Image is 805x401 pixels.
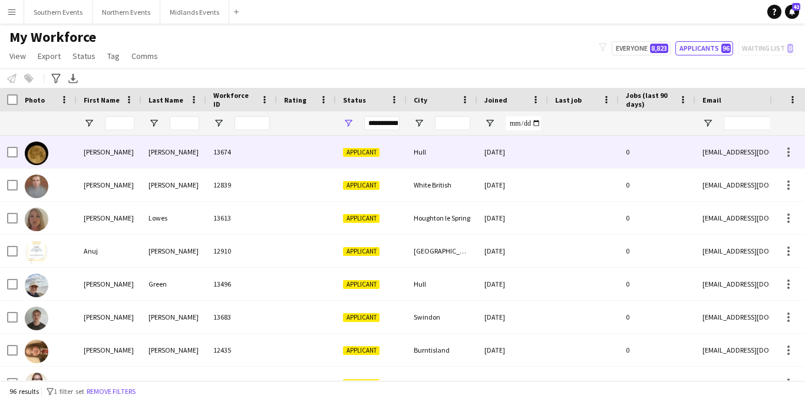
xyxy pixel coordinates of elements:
[506,116,541,130] input: Joined Filter Input
[407,202,477,234] div: Houghton le Spring
[343,379,380,388] span: Applicant
[675,41,733,55] button: Applicants96
[149,96,183,104] span: Last Name
[343,247,380,256] span: Applicant
[25,241,48,264] img: Anuj thakkar
[235,116,270,130] input: Workforce ID Filter Input
[343,214,380,223] span: Applicant
[407,268,477,300] div: Hull
[77,301,141,333] div: [PERSON_NAME]
[407,169,477,201] div: White British
[407,301,477,333] div: Swindon
[619,169,695,201] div: 0
[68,48,100,64] a: Status
[619,235,695,267] div: 0
[141,334,206,366] div: [PERSON_NAME]
[141,301,206,333] div: [PERSON_NAME]
[477,169,548,201] div: [DATE]
[619,268,695,300] div: 0
[149,118,159,129] button: Open Filter Menu
[77,169,141,201] div: [PERSON_NAME]
[25,208,48,231] img: Annabelle Lowes
[107,51,120,61] span: Tag
[170,116,199,130] input: Last Name Filter Input
[77,367,141,399] div: [PERSON_NAME]
[619,301,695,333] div: 0
[105,116,134,130] input: First Name Filter Input
[131,51,158,61] span: Comms
[141,367,206,399] div: Brown
[25,142,48,165] img: Adam Stephenson
[477,136,548,168] div: [DATE]
[343,118,354,129] button: Open Filter Menu
[25,96,45,104] span: Photo
[477,235,548,267] div: [DATE]
[38,51,61,61] span: Export
[54,387,84,396] span: 1 filter set
[25,274,48,297] img: Becky Green
[66,71,80,86] app-action-btn: Export XLSX
[206,169,277,201] div: 12839
[206,268,277,300] div: 13496
[477,202,548,234] div: [DATE]
[407,334,477,366] div: Burntisland
[9,28,96,46] span: My Workforce
[414,96,427,104] span: City
[141,268,206,300] div: Green
[435,116,470,130] input: City Filter Input
[25,307,48,330] img: Benjamin Lawniczak
[25,373,48,396] img: Chloe Brown
[160,1,229,24] button: Midlands Events
[77,136,141,168] div: [PERSON_NAME]
[407,136,477,168] div: Hull
[343,181,380,190] span: Applicant
[785,5,799,19] a: 42
[484,118,495,129] button: Open Filter Menu
[477,367,548,399] div: [DATE]
[127,48,163,64] a: Comms
[477,334,548,366] div: [DATE]
[206,235,277,267] div: 12910
[612,41,671,55] button: Everyone8,823
[206,334,277,366] div: 12435
[24,1,93,24] button: Southern Events
[206,367,277,399] div: 13548
[213,91,256,109] span: Workforce ID
[721,44,731,53] span: 96
[555,96,582,104] span: Last job
[619,202,695,234] div: 0
[93,1,160,24] button: Northern Events
[619,334,695,366] div: 0
[343,313,380,322] span: Applicant
[72,51,95,61] span: Status
[650,44,668,53] span: 8,823
[407,235,477,267] div: [GEOGRAPHIC_DATA]
[206,202,277,234] div: 13613
[477,301,548,333] div: [DATE]
[84,96,120,104] span: First Name
[141,136,206,168] div: [PERSON_NAME]
[84,118,94,129] button: Open Filter Menu
[206,301,277,333] div: 13683
[141,169,206,201] div: [PERSON_NAME]
[77,235,141,267] div: Anuj
[702,96,721,104] span: Email
[343,148,380,157] span: Applicant
[619,136,695,168] div: 0
[626,91,674,109] span: Jobs (last 90 days)
[343,346,380,355] span: Applicant
[343,280,380,289] span: Applicant
[792,3,800,11] span: 42
[141,202,206,234] div: Lowes
[84,385,138,398] button: Remove filters
[477,268,548,300] div: [DATE]
[49,71,63,86] app-action-btn: Advanced filters
[5,48,31,64] a: View
[284,96,306,104] span: Rating
[343,96,366,104] span: Status
[484,96,507,104] span: Joined
[77,268,141,300] div: [PERSON_NAME]
[103,48,124,64] a: Tag
[414,118,424,129] button: Open Filter Menu
[213,118,224,129] button: Open Filter Menu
